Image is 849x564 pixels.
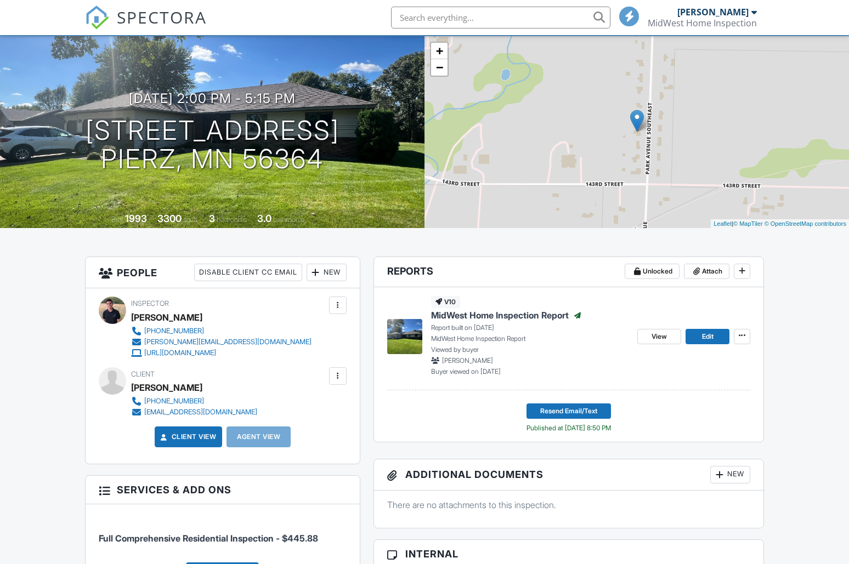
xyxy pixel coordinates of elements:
[144,408,257,417] div: [EMAIL_ADDRESS][DOMAIN_NAME]
[157,213,182,224] div: 3300
[86,116,339,174] h1: [STREET_ADDRESS] Pierz, MN 56364
[144,349,216,357] div: [URL][DOMAIN_NAME]
[714,220,732,227] a: Leaflet
[765,220,846,227] a: © OpenStreetMap contributors
[144,327,204,335] div: [PHONE_NUMBER]
[144,397,204,406] div: [PHONE_NUMBER]
[711,219,849,229] div: |
[183,215,199,224] span: sq. ft.
[677,7,749,18] div: [PERSON_NAME]
[391,7,610,29] input: Search everything...
[131,396,257,407] a: [PHONE_NUMBER]
[194,264,302,281] div: Disable Client CC Email
[648,18,757,29] div: MidWest Home Inspection
[86,257,360,288] h3: People
[257,213,271,224] div: 3.0
[131,379,202,396] div: [PERSON_NAME]
[85,5,109,30] img: The Best Home Inspection Software - Spectora
[131,326,312,337] a: [PHONE_NUMBER]
[131,347,312,358] a: [URL][DOMAIN_NAME]
[144,338,312,346] div: [PERSON_NAME][EMAIL_ADDRESS][DOMAIN_NAME]
[131,370,155,378] span: Client
[431,59,448,76] a: Zoom out
[431,43,448,59] a: Zoom in
[710,466,750,483] div: New
[159,431,217,442] a: Client View
[374,459,763,491] h3: Additional Documents
[733,220,763,227] a: © MapTiler
[129,91,296,106] h3: [DATE] 2:00 pm - 5:15 pm
[131,337,312,347] a: [PERSON_NAME][EMAIL_ADDRESS][DOMAIN_NAME]
[217,215,247,224] span: bedrooms
[117,5,207,29] span: SPECTORA
[111,215,123,224] span: Built
[273,215,304,224] span: bathrooms
[85,15,207,38] a: SPECTORA
[99,512,347,553] li: Service: Full Comprehensive Residential Inspection
[131,309,202,326] div: [PERSON_NAME]
[125,213,147,224] div: 1993
[86,476,360,504] h3: Services & Add ons
[209,213,215,224] div: 3
[131,299,169,307] span: Inspector
[99,533,318,544] span: Full Comprehensive Residential Inspection - $445.88
[387,499,750,511] p: There are no attachments to this inspection.
[131,407,257,418] a: [EMAIL_ADDRESS][DOMAIN_NAME]
[307,264,347,281] div: New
